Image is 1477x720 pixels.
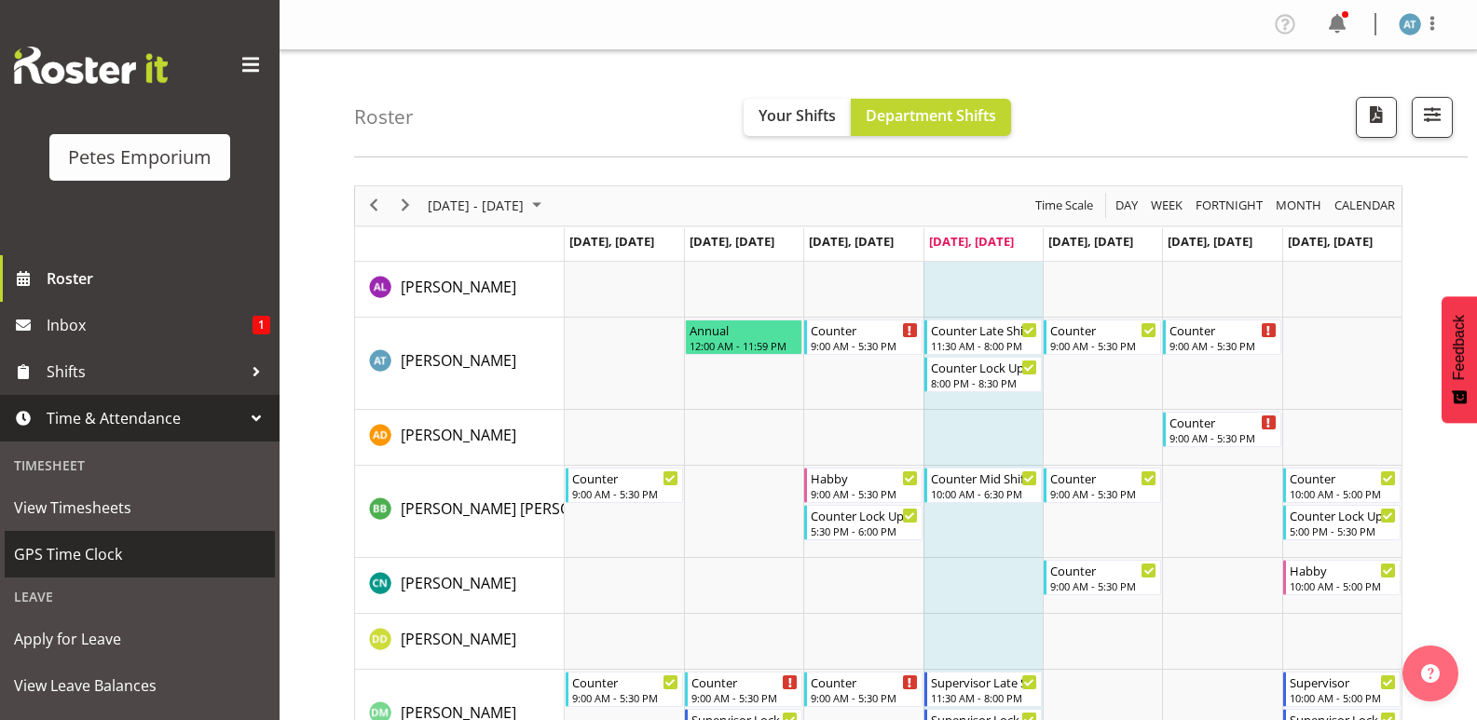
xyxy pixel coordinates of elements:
[1274,194,1323,217] span: Month
[866,105,996,126] span: Department Shifts
[1290,561,1396,579] div: Habby
[1412,97,1453,138] button: Filter Shifts
[924,319,1042,355] div: Alex-Micheal Taniwha"s event - Counter Late Shift Begin From Thursday, September 18, 2025 at 11:3...
[362,194,387,217] button: Previous
[929,233,1014,250] span: [DATE], [DATE]
[1148,194,1186,217] button: Timeline Week
[47,265,270,292] span: Roster
[1290,506,1396,524] div: Counter Lock Up
[1290,469,1396,487] div: Counter
[811,469,917,487] div: Habby
[931,469,1037,487] div: Counter Mid Shift
[5,446,275,484] div: Timesheet
[1421,664,1440,683] img: help-xxl-2.png
[1169,413,1276,431] div: Counter
[1193,194,1266,217] button: Fortnight
[47,311,253,339] span: Inbox
[1050,320,1156,339] div: Counter
[68,143,212,171] div: Petes Emporium
[1290,690,1396,705] div: 10:00 AM - 5:00 PM
[401,349,516,372] a: [PERSON_NAME]
[5,577,275,616] div: Leave
[685,319,802,355] div: Alex-Micheal Taniwha"s event - Annual Begin From Tuesday, September 16, 2025 at 12:00:00 AM GMT+1...
[1332,194,1399,217] button: Month
[5,662,275,709] a: View Leave Balances
[358,186,390,225] div: previous period
[390,186,421,225] div: next period
[355,466,565,558] td: Beena Beena resource
[1451,315,1468,380] span: Feedback
[924,672,1042,707] div: David McAuley"s event - Supervisor Late Shift Begin From Thursday, September 18, 2025 at 11:30:00...
[811,320,917,339] div: Counter
[1283,505,1401,540] div: Beena Beena"s event - Counter Lock Up Begin From Sunday, September 21, 2025 at 5:00:00 PM GMT+12:...
[804,672,922,707] div: David McAuley"s event - Counter Begin From Wednesday, September 17, 2025 at 9:00:00 AM GMT+12:00 ...
[811,690,917,705] div: 9:00 AM - 5:30 PM
[401,573,516,593] span: [PERSON_NAME]
[691,690,798,705] div: 9:00 AM - 5:30 PM
[401,350,516,371] span: [PERSON_NAME]
[931,358,1037,376] div: Counter Lock Up
[1050,486,1156,501] div: 9:00 AM - 5:30 PM
[851,99,1011,136] button: Department Shifts
[931,672,1037,691] div: Supervisor Late Shift
[744,99,851,136] button: Your Shifts
[401,629,516,649] span: [PERSON_NAME]
[1288,233,1373,250] span: [DATE], [DATE]
[931,690,1037,705] div: 11:30 AM - 8:00 PM
[47,358,242,386] span: Shifts
[5,484,275,531] a: View Timesheets
[14,540,266,568] span: GPS Time Clock
[572,672,678,691] div: Counter
[1333,194,1397,217] span: calendar
[1290,523,1396,538] div: 5:00 PM - 5:30 PM
[1356,97,1397,138] button: Download a PDF of the roster according to the set date range.
[14,672,266,700] span: View Leave Balances
[393,194,418,217] button: Next
[1442,296,1477,423] button: Feedback - Show survey
[14,625,266,653] span: Apply for Leave
[1044,468,1161,503] div: Beena Beena"s event - Counter Begin From Friday, September 19, 2025 at 9:00:00 AM GMT+12:00 Ends ...
[47,404,242,432] span: Time & Attendance
[401,497,636,520] a: [PERSON_NAME] [PERSON_NAME]
[401,628,516,650] a: [PERSON_NAME]
[401,425,516,445] span: [PERSON_NAME]
[401,276,516,298] a: [PERSON_NAME]
[924,357,1042,392] div: Alex-Micheal Taniwha"s event - Counter Lock Up Begin From Thursday, September 18, 2025 at 8:00:00...
[426,194,526,217] span: [DATE] - [DATE]
[569,233,654,250] span: [DATE], [DATE]
[1168,233,1252,250] span: [DATE], [DATE]
[931,338,1037,353] div: 11:30 AM - 8:00 PM
[1033,194,1097,217] button: Time Scale
[690,338,798,353] div: 12:00 AM - 11:59 PM
[401,277,516,297] span: [PERSON_NAME]
[1399,13,1421,35] img: alex-micheal-taniwha5364.jpg
[811,338,917,353] div: 9:00 AM - 5:30 PM
[1169,338,1276,353] div: 9:00 AM - 5:30 PM
[759,105,836,126] span: Your Shifts
[401,572,516,594] a: [PERSON_NAME]
[1194,194,1265,217] span: Fortnight
[1283,560,1401,595] div: Christine Neville"s event - Habby Begin From Sunday, September 21, 2025 at 10:00:00 AM GMT+12:00 ...
[355,614,565,670] td: Danielle Donselaar resource
[355,318,565,410] td: Alex-Micheal Taniwha resource
[1290,486,1396,501] div: 10:00 AM - 5:00 PM
[354,106,414,128] h4: Roster
[401,498,636,519] span: [PERSON_NAME] [PERSON_NAME]
[804,505,922,540] div: Beena Beena"s event - Counter Lock Up Begin From Wednesday, September 17, 2025 at 5:30:00 PM GMT+...
[931,486,1037,501] div: 10:00 AM - 6:30 PM
[566,672,683,707] div: David McAuley"s event - Counter Begin From Monday, September 15, 2025 at 9:00:00 AM GMT+12:00 End...
[421,186,553,225] div: September 15 - 21, 2025
[572,469,678,487] div: Counter
[1169,320,1276,339] div: Counter
[355,410,565,466] td: Amelia Denz resource
[1050,578,1156,593] div: 9:00 AM - 5:30 PM
[1163,412,1280,447] div: Amelia Denz"s event - Counter Begin From Saturday, September 20, 2025 at 9:00:00 AM GMT+12:00 End...
[14,47,168,84] img: Rosterit website logo
[924,468,1042,503] div: Beena Beena"s event - Counter Mid Shift Begin From Thursday, September 18, 2025 at 10:00:00 AM GM...
[1050,338,1156,353] div: 9:00 AM - 5:30 PM
[1163,319,1280,355] div: Alex-Micheal Taniwha"s event - Counter Begin From Saturday, September 20, 2025 at 9:00:00 AM GMT+...
[253,316,270,334] span: 1
[572,690,678,705] div: 9:00 AM - 5:30 PM
[1290,578,1396,593] div: 10:00 AM - 5:00 PM
[5,616,275,662] a: Apply for Leave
